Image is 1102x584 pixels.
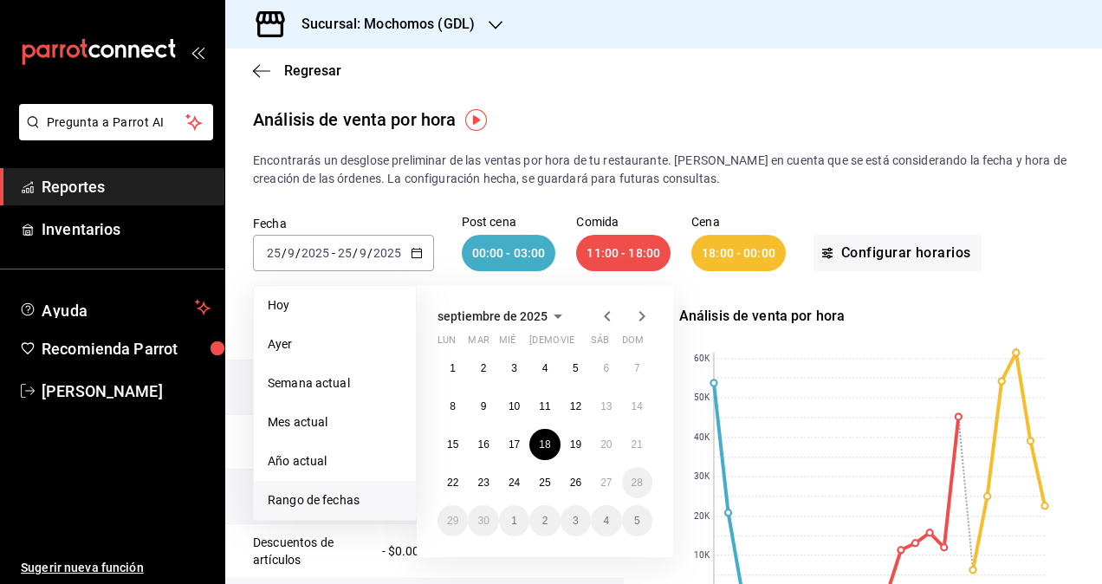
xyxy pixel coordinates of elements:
abbr: 19 de septiembre de 2025 [570,438,581,451]
button: 29 de septiembre de 2025 [438,505,468,536]
abbr: 9 de septiembre de 2025 [481,400,487,412]
label: Fecha [253,217,434,230]
button: 8 de septiembre de 2025 [438,391,468,422]
abbr: 14 de septiembre de 2025 [632,400,643,412]
div: 18:00 - 00:00 [691,235,786,271]
span: Semana actual [268,374,402,393]
abbr: 20 de septiembre de 2025 [600,438,612,451]
abbr: 4 de octubre de 2025 [603,515,609,527]
button: 24 de septiembre de 2025 [499,467,529,498]
abbr: 4 de septiembre de 2025 [542,362,548,374]
abbr: martes [468,334,489,353]
span: septiembre de 2025 [438,309,548,323]
span: Año actual [268,452,402,470]
abbr: 28 de septiembre de 2025 [632,477,643,489]
span: Recomienda Parrot [42,337,211,360]
abbr: 26 de septiembre de 2025 [570,477,581,489]
abbr: 18 de septiembre de 2025 [539,438,550,451]
button: 25 de septiembre de 2025 [529,467,560,498]
p: Comida [576,216,671,228]
button: Configurar horarios [814,235,982,271]
button: 3 de octubre de 2025 [561,505,591,536]
abbr: 5 de octubre de 2025 [634,515,640,527]
span: Ayer [268,335,402,354]
button: 4 de octubre de 2025 [591,505,621,536]
button: 16 de septiembre de 2025 [468,429,498,460]
abbr: 16 de septiembre de 2025 [477,438,489,451]
button: 30 de septiembre de 2025 [468,505,498,536]
button: 28 de septiembre de 2025 [622,467,652,498]
abbr: 1 de septiembre de 2025 [450,362,456,374]
p: Post cena [462,216,556,228]
abbr: 17 de septiembre de 2025 [509,438,520,451]
button: 7 de septiembre de 2025 [622,353,652,384]
button: 22 de septiembre de 2025 [438,467,468,498]
span: [PERSON_NAME] [42,380,211,403]
span: Regresar [284,62,341,79]
td: - $0.00 [345,524,430,579]
abbr: jueves [529,334,632,353]
input: -- [266,246,282,260]
button: 2 de octubre de 2025 [529,505,560,536]
button: open_drawer_menu [191,45,204,59]
button: 3 de septiembre de 2025 [499,353,529,384]
span: Reportes [42,175,211,198]
abbr: 3 de septiembre de 2025 [511,362,517,374]
abbr: sábado [591,334,609,353]
p: Cena [691,216,786,228]
abbr: 3 de octubre de 2025 [573,515,579,527]
input: ---- [373,246,402,260]
button: Regresar [253,62,341,79]
span: Sugerir nueva función [21,559,211,577]
abbr: 5 de septiembre de 2025 [573,362,579,374]
span: / [282,246,287,260]
button: 17 de septiembre de 2025 [499,429,529,460]
button: 26 de septiembre de 2025 [561,467,591,498]
span: / [367,246,373,260]
button: 9 de septiembre de 2025 [468,391,498,422]
abbr: 23 de septiembre de 2025 [477,477,489,489]
button: 5 de octubre de 2025 [622,505,652,536]
div: 00:00 - 03:00 [462,235,556,271]
button: 14 de septiembre de 2025 [622,391,652,422]
abbr: viernes [561,334,574,353]
button: 12 de septiembre de 2025 [561,391,591,422]
button: 1 de octubre de 2025 [499,505,529,536]
abbr: 6 de septiembre de 2025 [603,362,609,374]
div: 11:00 - 18:00 [576,235,671,271]
abbr: 1 de octubre de 2025 [511,515,517,527]
button: 19 de septiembre de 2025 [561,429,591,460]
input: -- [287,246,295,260]
button: 20 de septiembre de 2025 [591,429,621,460]
button: 2 de septiembre de 2025 [468,353,498,384]
p: Encontrarás un desglose preliminar de las ventas por hora de tu restaurante. [PERSON_NAME] en cue... [253,152,1074,188]
abbr: 25 de septiembre de 2025 [539,477,550,489]
abbr: 24 de septiembre de 2025 [509,477,520,489]
img: Tooltip marker [465,109,487,131]
button: 27 de septiembre de 2025 [591,467,621,498]
abbr: 29 de septiembre de 2025 [447,515,458,527]
input: -- [359,246,367,260]
input: ---- [301,246,330,260]
button: 13 de septiembre de 2025 [591,391,621,422]
abbr: 8 de septiembre de 2025 [450,400,456,412]
abbr: 21 de septiembre de 2025 [632,438,643,451]
span: Mes actual [268,413,402,432]
span: Ayuda [42,297,188,318]
td: Total artículos [225,360,345,415]
td: Venta bruta [225,470,345,524]
abbr: 12 de septiembre de 2025 [570,400,581,412]
abbr: 13 de septiembre de 2025 [600,400,612,412]
span: / [353,246,358,260]
span: - [332,246,335,260]
abbr: 7 de septiembre de 2025 [634,362,640,374]
abbr: 2 de octubre de 2025 [542,515,548,527]
abbr: miércoles [499,334,515,353]
abbr: 15 de septiembre de 2025 [447,438,458,451]
td: Descuentos de artículos [225,524,345,579]
button: 5 de septiembre de 2025 [561,353,591,384]
button: 6 de septiembre de 2025 [591,353,621,384]
button: 21 de septiembre de 2025 [622,429,652,460]
button: 1 de septiembre de 2025 [438,353,468,384]
button: septiembre de 2025 [438,306,568,327]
